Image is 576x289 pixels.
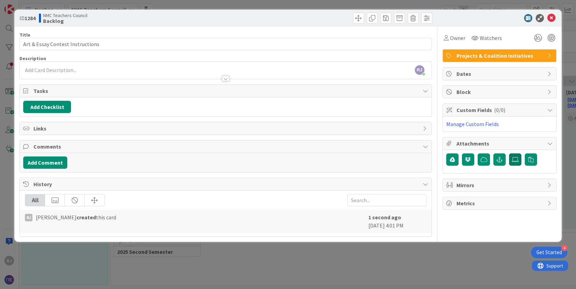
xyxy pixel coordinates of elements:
a: Manage Custom Fields [446,121,499,127]
b: created [76,214,96,221]
b: 1 second ago [368,214,401,221]
div: All [25,194,45,206]
b: 1284 [25,15,36,22]
div: 4 [561,245,567,251]
span: Description [19,55,46,61]
span: Metrics [456,199,544,207]
span: Mirrors [456,181,544,189]
span: Owner [450,34,465,42]
div: RJ [25,214,32,221]
span: [PERSON_NAME] this card [36,213,116,221]
span: Attachments [456,139,544,148]
span: Support [14,1,31,9]
span: ( 0/0 ) [494,107,505,113]
span: Custom Fields [456,106,544,114]
span: History [33,180,419,188]
span: Dates [456,70,544,78]
span: Tasks [33,87,419,95]
span: Links [33,124,419,133]
input: Search... [347,194,426,206]
button: Add Checklist [23,101,71,113]
span: Comments [33,142,419,151]
div: Get Started [536,249,562,256]
div: Open Get Started checklist, remaining modules: 4 [531,247,567,258]
div: [DATE] 4:01 PM [368,213,426,230]
b: Backlog [43,18,87,24]
button: Add Comment [23,156,67,169]
span: Watchers [480,34,502,42]
input: type card name here... [19,38,432,50]
span: NMC Teachers Council [43,13,87,18]
span: RJ [415,65,424,75]
span: Block [456,88,544,96]
span: Projects & Coalition Initiatives [456,52,544,60]
label: Title [19,32,30,38]
span: ID [19,14,36,22]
